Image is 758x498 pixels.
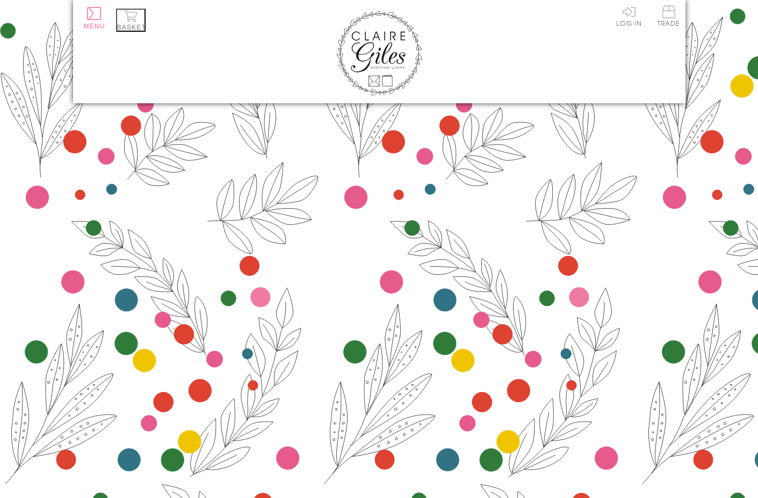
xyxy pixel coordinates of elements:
a: Trade [658,5,680,29]
span: Menu [84,23,105,30]
span: Trade [658,5,680,26]
a: Log In [616,5,642,26]
img: Claire Giles Greetings Cards [336,11,422,96]
button: Basket [116,9,146,32]
button: Menu [84,7,105,30]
